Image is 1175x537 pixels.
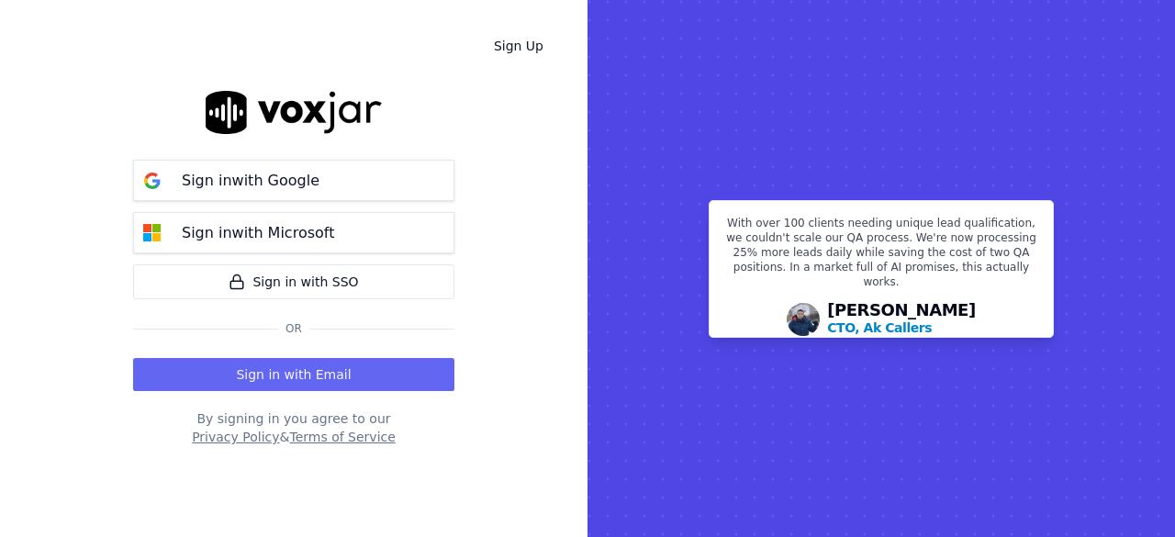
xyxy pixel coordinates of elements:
button: Sign inwith Google [133,160,454,201]
button: Privacy Policy [192,428,279,446]
img: microsoft Sign in button [134,215,171,252]
img: logo [206,91,382,134]
p: Sign in with Google [182,170,319,192]
p: Sign in with Microsoft [182,222,334,244]
p: With over 100 clients needing unique lead qualification, we couldn't scale our QA process. We're ... [721,216,1042,296]
p: CTO, Ak Callers [827,319,932,337]
img: Avatar [787,303,820,336]
img: google Sign in button [134,162,171,199]
div: By signing in you agree to our & [133,409,454,446]
span: Or [278,321,309,336]
button: Terms of Service [289,428,395,446]
a: Sign Up [479,29,558,62]
button: Sign in with Email [133,358,454,391]
a: Sign in with SSO [133,264,454,299]
button: Sign inwith Microsoft [133,212,454,253]
div: [PERSON_NAME] [827,302,976,337]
